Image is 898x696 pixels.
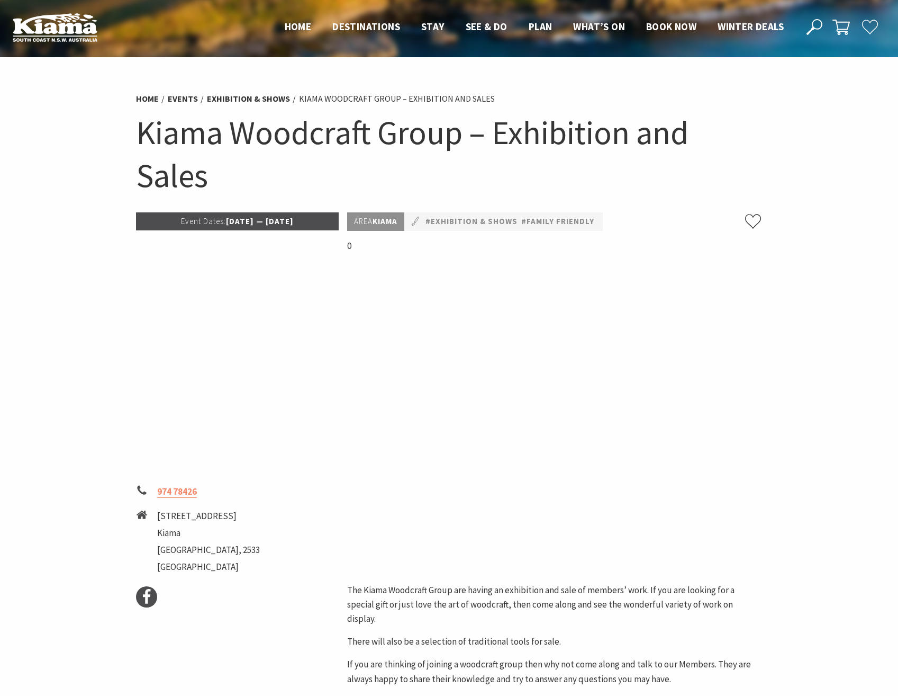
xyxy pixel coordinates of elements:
[466,20,507,33] span: See & Do
[181,216,226,226] span: Event Dates:
[421,20,445,34] a: Stay
[646,20,696,34] a: Book now
[157,486,197,498] a: 974 78426
[157,509,260,523] li: [STREET_ADDRESS]
[718,20,784,33] span: Winter Deals
[299,92,495,106] li: Kiama Woodcraft Group – Exhibition and Sales
[136,93,159,104] a: Home
[274,19,794,36] nav: Main Menu
[332,20,400,34] a: Destinations
[529,20,552,33] span: Plan
[466,20,507,34] a: See & Do
[207,93,290,104] a: Exhibition & Shows
[157,560,260,574] li: [GEOGRAPHIC_DATA]
[285,20,312,34] a: Home
[354,216,373,226] span: Area
[136,111,763,197] h1: Kiama Woodcraft Group – Exhibition and Sales
[573,20,625,34] a: What’s On
[573,20,625,33] span: What’s On
[347,635,762,649] p: There will also be a selection of traditional tools for sale.
[347,212,404,231] p: Kiama
[529,20,552,34] a: Plan
[347,583,762,627] p: The Kiama Woodcraft Group are having an exhibition and sale of members’ work. If you are looking ...
[157,526,260,540] li: Kiama
[168,93,198,104] a: Events
[425,215,518,228] a: #Exhibition & Shows
[285,20,312,33] span: Home
[136,212,339,230] p: [DATE] — [DATE]
[13,13,97,42] img: Kiama Logo
[521,215,594,228] a: #Family Friendly
[157,543,260,557] li: [GEOGRAPHIC_DATA], 2533
[421,20,445,33] span: Stay
[718,20,784,34] a: Winter Deals
[347,657,762,686] p: If you are thinking of joining a woodcraft group then why not come along and talk to our Members....
[646,20,696,33] span: Book now
[332,20,400,33] span: Destinations
[347,239,762,527] div: 0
